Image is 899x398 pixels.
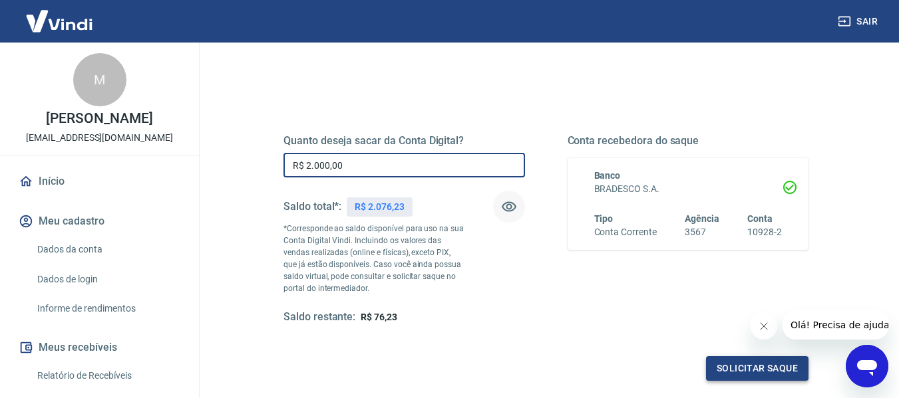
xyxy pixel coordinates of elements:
button: Sair [835,9,883,34]
button: Meus recebíveis [16,333,183,362]
p: [PERSON_NAME] [46,112,152,126]
span: Banco [594,170,621,181]
h6: 3567 [685,225,719,239]
h5: Quanto deseja sacar da Conta Digital? [283,134,525,148]
span: Tipo [594,213,614,224]
span: Agência [685,213,719,224]
img: Vindi [16,1,102,41]
button: Meu cadastro [16,207,183,236]
a: Informe de rendimentos [32,295,183,322]
h5: Conta recebedora do saque [568,134,809,148]
iframe: Fechar mensagem [751,313,777,340]
a: Relatório de Recebíveis [32,362,183,389]
h5: Saldo restante: [283,310,355,324]
p: [EMAIL_ADDRESS][DOMAIN_NAME] [26,131,173,145]
iframe: Mensagem da empresa [783,310,888,340]
p: R$ 2.076,23 [355,200,404,214]
h6: 10928-2 [747,225,782,239]
h6: Conta Corrente [594,225,657,239]
a: Dados da conta [32,236,183,263]
span: Conta [747,213,773,224]
a: Dados de login [32,266,183,293]
span: R$ 76,23 [361,312,397,322]
button: Solicitar saque [706,356,809,381]
a: Início [16,167,183,196]
div: M [73,53,126,106]
h5: Saldo total*: [283,200,341,213]
h6: BRADESCO S.A. [594,182,783,196]
span: Olá! Precisa de ajuda? [8,9,112,20]
iframe: Botão para abrir a janela de mensagens [846,345,888,387]
p: *Corresponde ao saldo disponível para uso na sua Conta Digital Vindi. Incluindo os valores das ve... [283,223,464,294]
